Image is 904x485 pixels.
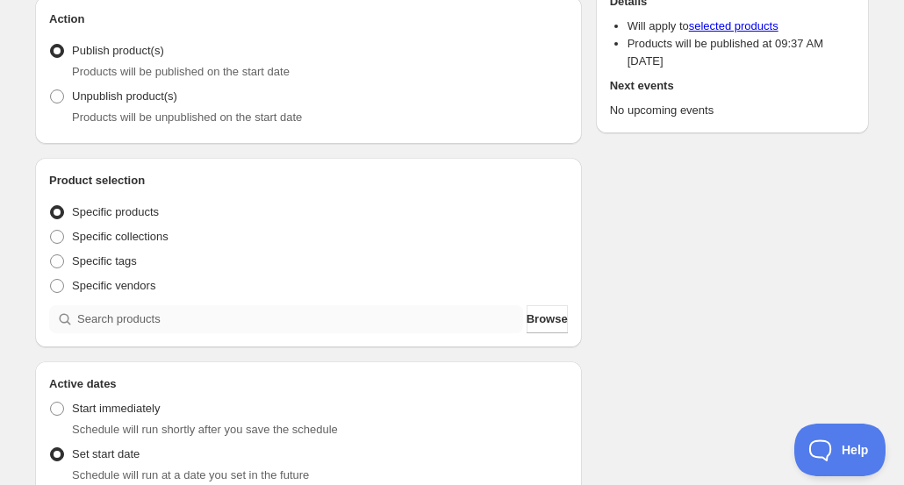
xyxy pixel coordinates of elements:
[72,111,302,124] span: Products will be unpublished on the start date
[689,19,778,32] a: selected products
[72,230,169,243] span: Specific collections
[527,305,568,333] button: Browse
[72,447,140,460] span: Set start date
[72,89,177,103] span: Unpublish product(s)
[628,35,855,70] li: Products will be published at 09:37 AM [DATE]
[610,102,855,119] p: No upcoming events
[72,402,160,415] span: Start immediately
[527,310,568,328] span: Browse
[49,11,568,28] h2: Action
[72,423,338,436] span: Schedule will run shortly after you save the schedule
[72,44,164,57] span: Publish product(s)
[72,279,155,292] span: Specific vendors
[610,77,855,95] h2: Next events
[77,305,523,333] input: Search products
[49,375,568,393] h2: Active dates
[72,254,137,267] span: Specific tags
[49,172,568,189] h2: Product selection
[628,18,855,35] li: Will apply to
[72,65,290,78] span: Products will be published on the start date
[72,205,159,218] span: Specific products
[72,468,309,481] span: Schedule will run at a date you set in the future
[794,424,886,476] iframe: Toggle Customer Support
